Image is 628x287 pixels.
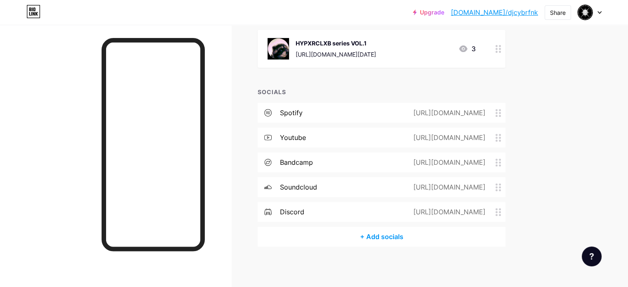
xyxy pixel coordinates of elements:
[458,44,476,54] div: 3
[280,108,303,118] div: spotify
[451,7,538,17] a: [DOMAIN_NAME]/djcybrfnk
[280,157,313,167] div: bandcamp
[400,108,495,118] div: [URL][DOMAIN_NAME]
[280,133,306,142] div: youtube
[550,8,566,17] div: Share
[296,50,376,59] div: [URL][DOMAIN_NAME][DATE]
[400,157,495,167] div: [URL][DOMAIN_NAME]
[413,9,444,16] a: Upgrade
[268,38,289,59] img: HYPXRCLXB series VOL.1
[258,227,505,247] div: + Add socials
[400,207,495,217] div: [URL][DOMAIN_NAME]
[400,133,495,142] div: [URL][DOMAIN_NAME]
[258,88,505,96] div: SOCIALS
[296,39,376,47] div: HYPXRCLXB series VOL.1
[400,182,495,192] div: [URL][DOMAIN_NAME]
[280,207,304,217] div: discord
[577,5,593,20] img: Indy Air
[280,182,317,192] div: soundcloud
